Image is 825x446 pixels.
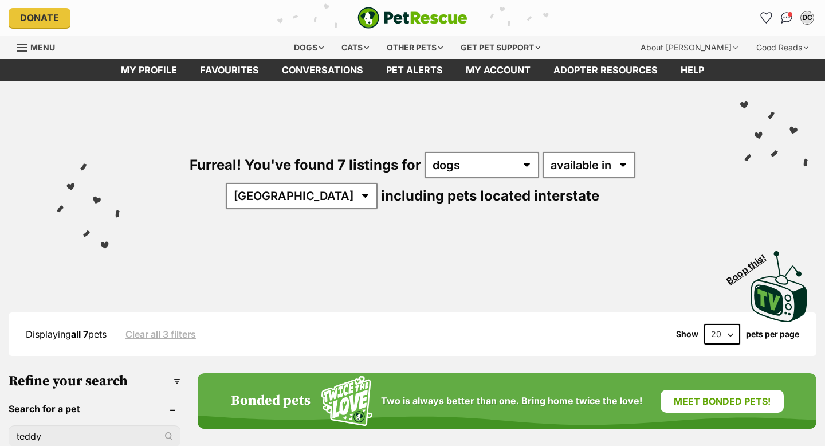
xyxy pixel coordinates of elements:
span: Displaying pets [26,328,107,340]
a: Pet alerts [375,59,454,81]
div: About [PERSON_NAME] [632,36,746,59]
a: Donate [9,8,70,28]
div: Cats [333,36,377,59]
span: including pets located interstate [381,187,599,204]
a: Help [669,59,716,81]
a: Adopter resources [542,59,669,81]
h4: Bonded pets [231,393,311,409]
a: Meet bonded pets! [661,390,784,413]
a: My profile [109,59,188,81]
a: Clear all 3 filters [125,329,196,339]
div: Good Reads [748,36,816,59]
label: pets per page [746,330,799,339]
button: My account [798,9,816,27]
a: Conversations [777,9,796,27]
ul: Account quick links [757,9,816,27]
a: Menu [17,36,63,57]
img: Squiggle [321,376,372,426]
div: Other pets [379,36,451,59]
div: Get pet support [453,36,548,59]
img: logo-e224e6f780fb5917bec1dbf3a21bbac754714ae5b6737aabdf751b685950b380.svg [357,7,467,29]
a: Favourites [757,9,775,27]
div: Dogs [286,36,332,59]
a: PetRescue [357,7,467,29]
a: conversations [270,59,375,81]
img: PetRescue TV logo [751,251,808,322]
strong: all 7 [71,328,88,340]
span: Show [676,330,698,339]
a: My account [454,59,542,81]
span: Boop this! [725,245,777,286]
img: chat-41dd97257d64d25036548639549fe6c8038ab92f7586957e7f3b1b290dea8141.svg [781,12,793,24]
a: Favourites [188,59,270,81]
span: Two is always better than one. Bring home twice the love! [381,396,642,406]
span: Menu [30,42,55,52]
h3: Refine your search [9,373,180,389]
span: Furreal! You've found 7 listings for [190,157,421,173]
a: Boop this! [751,241,808,324]
header: Search for a pet [9,404,180,414]
div: DC [802,12,813,24]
